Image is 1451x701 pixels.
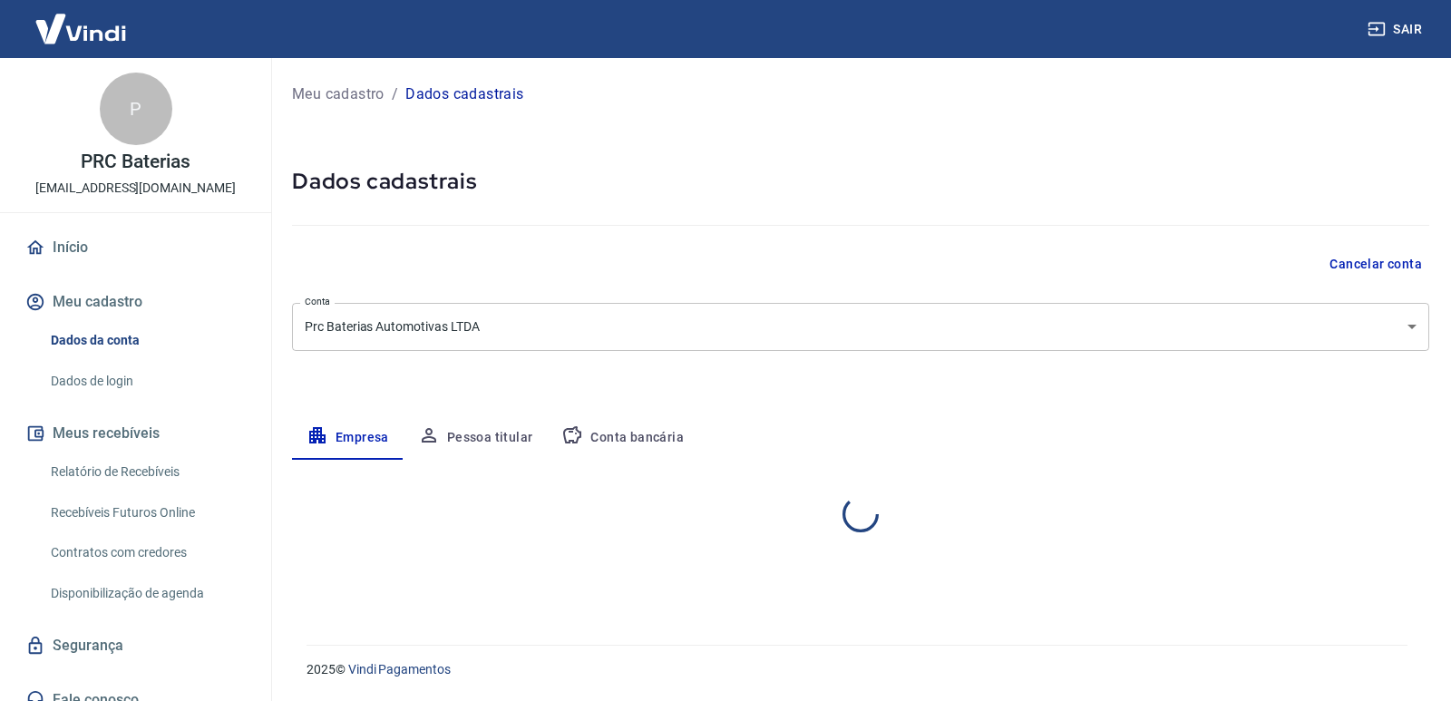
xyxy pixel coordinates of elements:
button: Conta bancária [547,416,698,460]
label: Conta [305,295,330,308]
button: Cancelar conta [1322,248,1429,281]
a: Início [22,228,249,268]
a: Segurança [22,626,249,666]
button: Sair [1364,13,1429,46]
p: [EMAIL_ADDRESS][DOMAIN_NAME] [35,179,236,198]
a: Dados da conta [44,322,249,359]
a: Recebíveis Futuros Online [44,494,249,531]
a: Meu cadastro [292,83,385,105]
a: Contratos com credores [44,534,249,571]
p: PRC Baterias [81,152,190,171]
button: Pessoa titular [404,416,548,460]
p: / [392,83,398,105]
h5: Dados cadastrais [292,167,1429,196]
div: P [100,73,172,145]
button: Empresa [292,416,404,460]
img: Vindi [22,1,140,56]
a: Vindi Pagamentos [348,662,451,677]
p: 2025 © [307,660,1407,679]
a: Disponibilização de agenda [44,575,249,612]
button: Meus recebíveis [22,414,249,453]
div: Prc Baterias Automotivas LTDA [292,303,1429,351]
a: Dados de login [44,363,249,400]
button: Meu cadastro [22,282,249,322]
a: Relatório de Recebíveis [44,453,249,491]
p: Dados cadastrais [405,83,523,105]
